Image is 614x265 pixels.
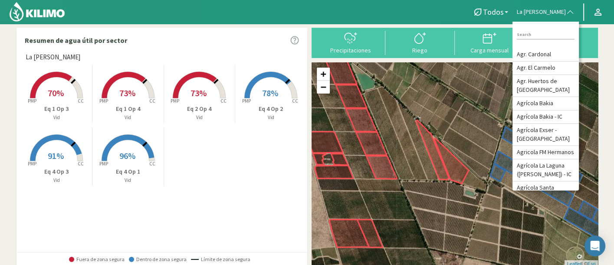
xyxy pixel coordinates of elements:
[457,47,522,53] div: Carga mensual
[512,61,579,75] li: Agr. El Carmelo
[512,75,579,97] li: Agr. Huertos de [GEOGRAPHIC_DATA]
[262,87,278,98] span: 78%
[512,181,579,212] li: Agrícola Santa Magdalena (E. Ovalle) - IC
[512,3,579,22] button: La [PERSON_NAME]
[28,161,36,167] tspan: PMP
[455,31,524,54] button: Carga mensual
[149,161,155,167] tspan: CC
[483,7,504,16] span: Todos
[26,52,80,62] span: La [PERSON_NAME]
[21,104,92,113] p: Eq 1 Op 3
[190,87,207,98] span: 73%
[92,114,164,121] p: Vid
[318,47,383,53] div: Precipitaciones
[21,114,92,121] p: Vid
[28,98,36,104] tspan: PMP
[48,150,64,161] span: 91%
[149,98,155,104] tspan: CC
[99,98,108,104] tspan: PMP
[92,177,164,184] p: Vid
[317,81,330,94] a: Zoom out
[119,150,135,161] span: 96%
[512,97,579,110] li: Agrícola Bakia
[25,35,127,45] p: Resumen de agua útil por sector
[235,114,307,121] p: Vid
[512,48,579,61] li: Agr. Cardonal
[21,167,92,176] p: Eq 4 Op 3
[129,256,187,262] span: Dentro de zona segura
[78,161,84,167] tspan: CC
[119,87,135,98] span: 73%
[512,124,579,146] li: Agrícola Exser - [GEOGRAPHIC_DATA]
[512,146,579,159] li: Agricola FM Hermanos
[164,104,235,113] p: Eq 2 Op 4
[292,98,299,104] tspan: CC
[512,159,579,181] li: Agrícola La Laguna ([PERSON_NAME]) - IC
[78,98,84,104] tspan: CC
[48,87,64,98] span: 70%
[99,161,108,167] tspan: PMP
[388,47,452,53] div: Riego
[235,104,307,113] p: Eq 4 Op 2
[21,177,92,184] p: Vid
[517,8,566,16] span: La [PERSON_NAME]
[9,1,66,22] img: Kilimo
[316,31,385,54] button: Precipitaciones
[171,98,179,104] tspan: PMP
[92,104,164,113] p: Eq 1 Op 4
[385,31,455,54] button: Riego
[242,98,251,104] tspan: PMP
[584,236,605,256] div: Open Intercom Messenger
[191,256,250,262] span: Límite de zona segura
[221,98,227,104] tspan: CC
[92,167,164,176] p: Eq 4 Op 1
[512,110,579,124] li: Agrícola Bakia - IC
[164,114,235,121] p: Vid
[317,68,330,81] a: Zoom in
[69,256,125,262] span: Fuera de zona segura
